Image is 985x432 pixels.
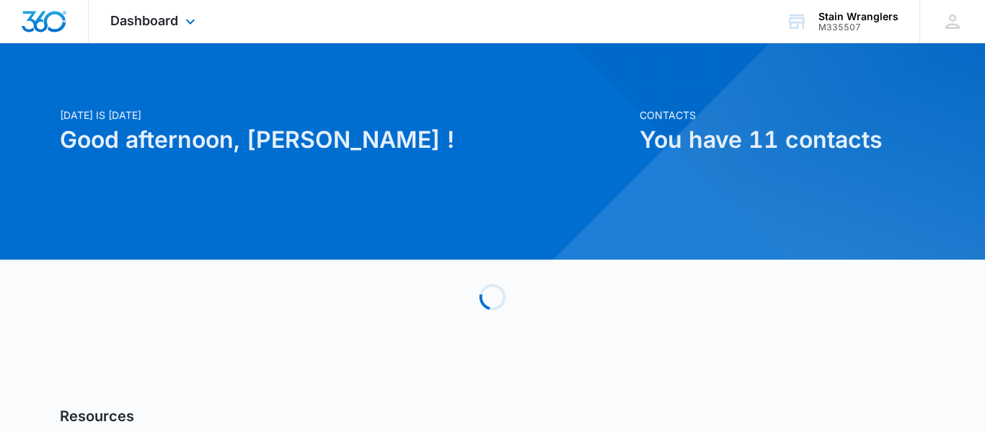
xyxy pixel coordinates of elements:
[60,123,631,157] h1: Good afternoon, [PERSON_NAME] !
[818,11,898,22] div: account name
[640,107,925,123] p: Contacts
[60,107,631,123] p: [DATE] is [DATE]
[818,22,898,32] div: account id
[60,405,925,427] h5: Resources
[640,123,925,157] h1: You have 11 contacts
[110,13,178,28] span: Dashboard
